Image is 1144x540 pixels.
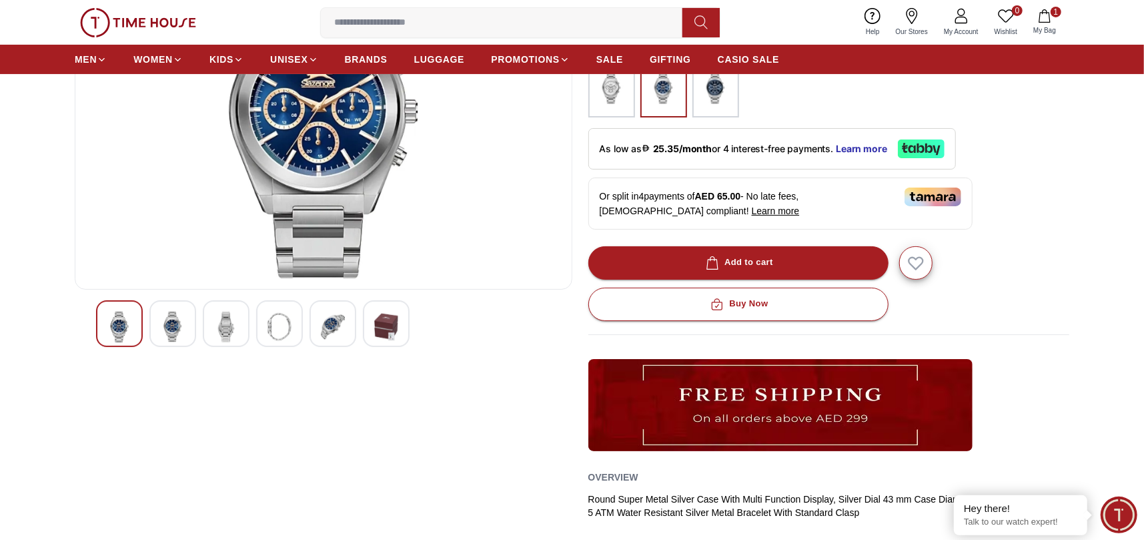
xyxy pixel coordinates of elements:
[703,255,773,270] div: Add to cart
[1101,497,1137,533] div: Chat Widget
[1028,25,1061,35] span: My Bag
[987,5,1025,39] a: 0Wishlist
[588,359,973,451] img: ...
[345,47,388,71] a: BRANDS
[699,65,732,111] img: ...
[718,53,780,66] span: CASIO SALE
[107,312,131,342] img: SLAZENGER Men Multi Function Silver Dial Watch - SL.9.2394.2.01
[214,312,238,342] img: SLAZENGER Men Multi Function Silver Dial Watch - SL.9.2394.2.01
[345,53,388,66] span: BRANDS
[209,53,233,66] span: KIDS
[650,53,691,66] span: GIFTING
[414,53,465,66] span: LUGGAGE
[491,47,570,71] a: PROMOTIONS
[647,65,680,111] img: ...
[133,47,183,71] a: WOMEN
[891,27,933,37] span: Our Stores
[989,27,1023,37] span: Wishlist
[209,47,243,71] a: KIDS
[718,47,780,71] a: CASIO SALE
[1051,7,1061,17] span: 1
[588,493,1070,519] div: Round Super Metal Silver Case With Multi Function Display, Silver Dial 43 mm Case Diameter, VX9JE...
[596,47,623,71] a: SALE
[1012,5,1023,16] span: 0
[861,27,885,37] span: Help
[858,5,888,39] a: Help
[161,312,185,342] img: SLAZENGER Men Multi Function Silver Dial Watch - SL.9.2394.2.01
[270,47,318,71] a: UNISEX
[588,288,889,321] button: Buy Now
[267,312,292,342] img: SLAZENGER Men Multi Function Silver Dial Watch - SL.9.2394.2.01
[752,206,800,216] span: Learn more
[588,246,889,280] button: Add to cart
[374,312,398,342] img: SLAZENGER Men Multi Function Silver Dial Watch - SL.9.2394.2.01
[414,47,465,71] a: LUGGAGE
[888,5,936,39] a: Our Stores
[596,53,623,66] span: SALE
[905,188,961,206] img: Tamara
[75,47,107,71] a: MEN
[1025,7,1064,38] button: 1My Bag
[695,191,740,202] span: AED 65.00
[270,53,308,66] span: UNISEX
[588,467,638,487] h2: Overview
[133,53,173,66] span: WOMEN
[964,502,1077,515] div: Hey there!
[595,65,628,111] img: ...
[75,53,97,66] span: MEN
[708,296,768,312] div: Buy Now
[321,312,345,342] img: SLAZENGER Men Multi Function Silver Dial Watch - SL.9.2394.2.01
[491,53,560,66] span: PROMOTIONS
[80,8,196,37] img: ...
[939,27,984,37] span: My Account
[588,178,973,230] div: Or split in 4 payments of - No late fees, [DEMOGRAPHIC_DATA] compliant!
[650,47,691,71] a: GIFTING
[964,517,1077,528] p: Talk to our watch expert!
